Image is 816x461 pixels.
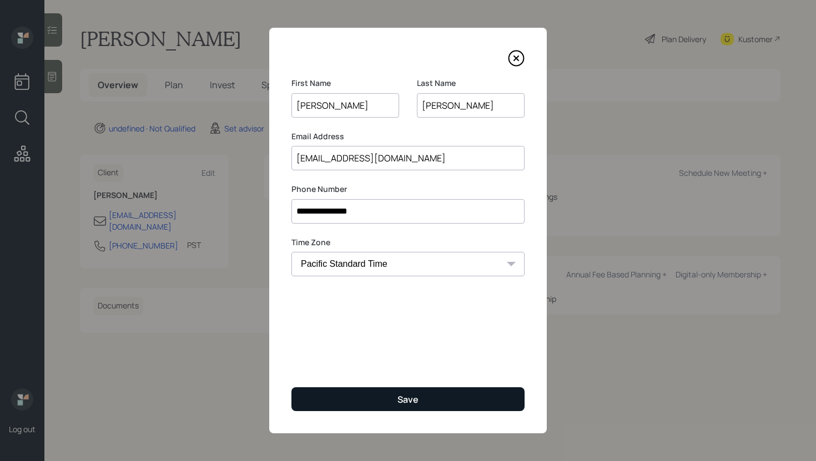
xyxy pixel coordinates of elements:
label: First Name [291,78,399,89]
button: Save [291,387,525,411]
label: Phone Number [291,184,525,195]
label: Last Name [417,78,525,89]
label: Time Zone [291,237,525,248]
div: Save [397,393,419,406]
label: Email Address [291,131,525,142]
